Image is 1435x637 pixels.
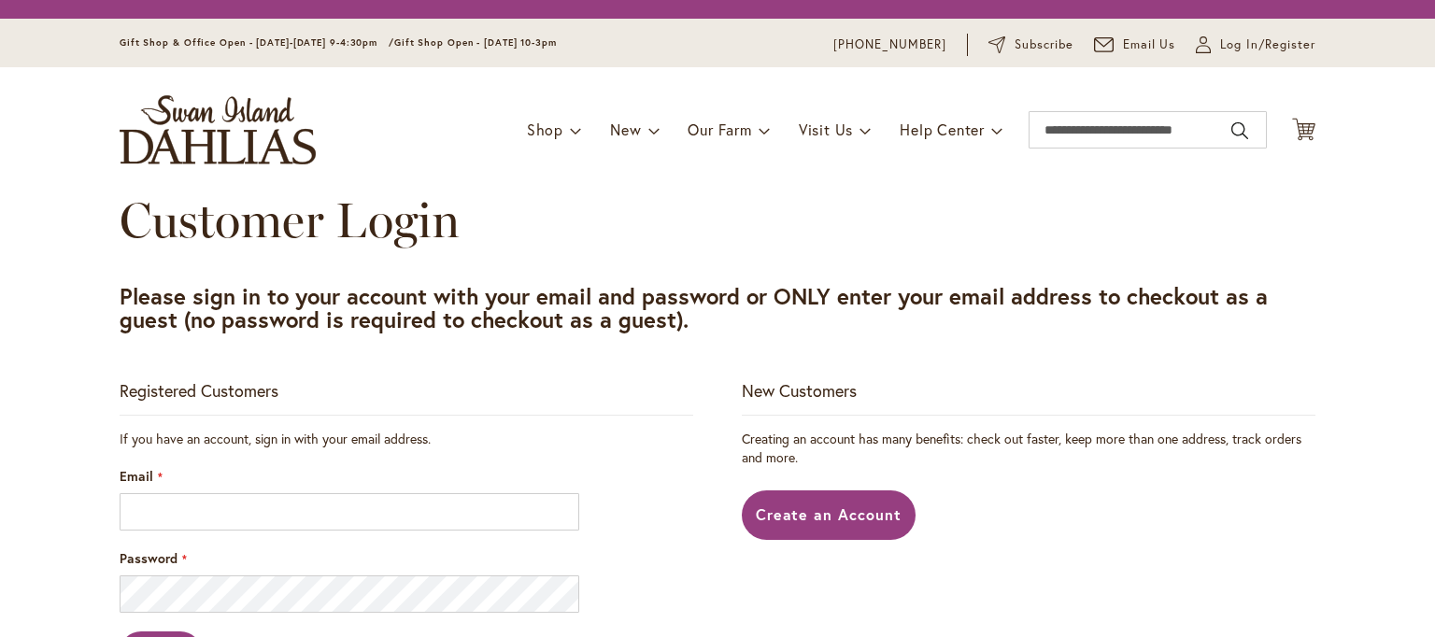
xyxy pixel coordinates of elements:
span: Help Center [900,120,985,139]
strong: Please sign in to your account with your email and password or ONLY enter your email address to c... [120,281,1268,334]
span: New [610,120,641,139]
a: Email Us [1094,35,1176,54]
a: Create an Account [742,490,916,540]
strong: New Customers [742,379,857,402]
span: Gift Shop & Office Open - [DATE]-[DATE] 9-4:30pm / [120,36,394,49]
span: Our Farm [688,120,751,139]
span: Create an Account [756,504,902,524]
span: Email Us [1123,35,1176,54]
span: Customer Login [120,191,460,249]
button: Search [1231,116,1248,146]
span: Subscribe [1015,35,1073,54]
a: store logo [120,95,316,164]
a: Subscribe [988,35,1073,54]
a: [PHONE_NUMBER] [833,35,946,54]
span: Shop [527,120,563,139]
span: Email [120,467,153,485]
span: Log In/Register [1220,35,1315,54]
strong: Registered Customers [120,379,278,402]
p: Creating an account has many benefits: check out faster, keep more than one address, track orders... [742,430,1315,467]
span: Visit Us [799,120,853,139]
span: Password [120,549,178,567]
div: If you have an account, sign in with your email address. [120,430,693,448]
span: Gift Shop Open - [DATE] 10-3pm [394,36,557,49]
a: Log In/Register [1196,35,1315,54]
